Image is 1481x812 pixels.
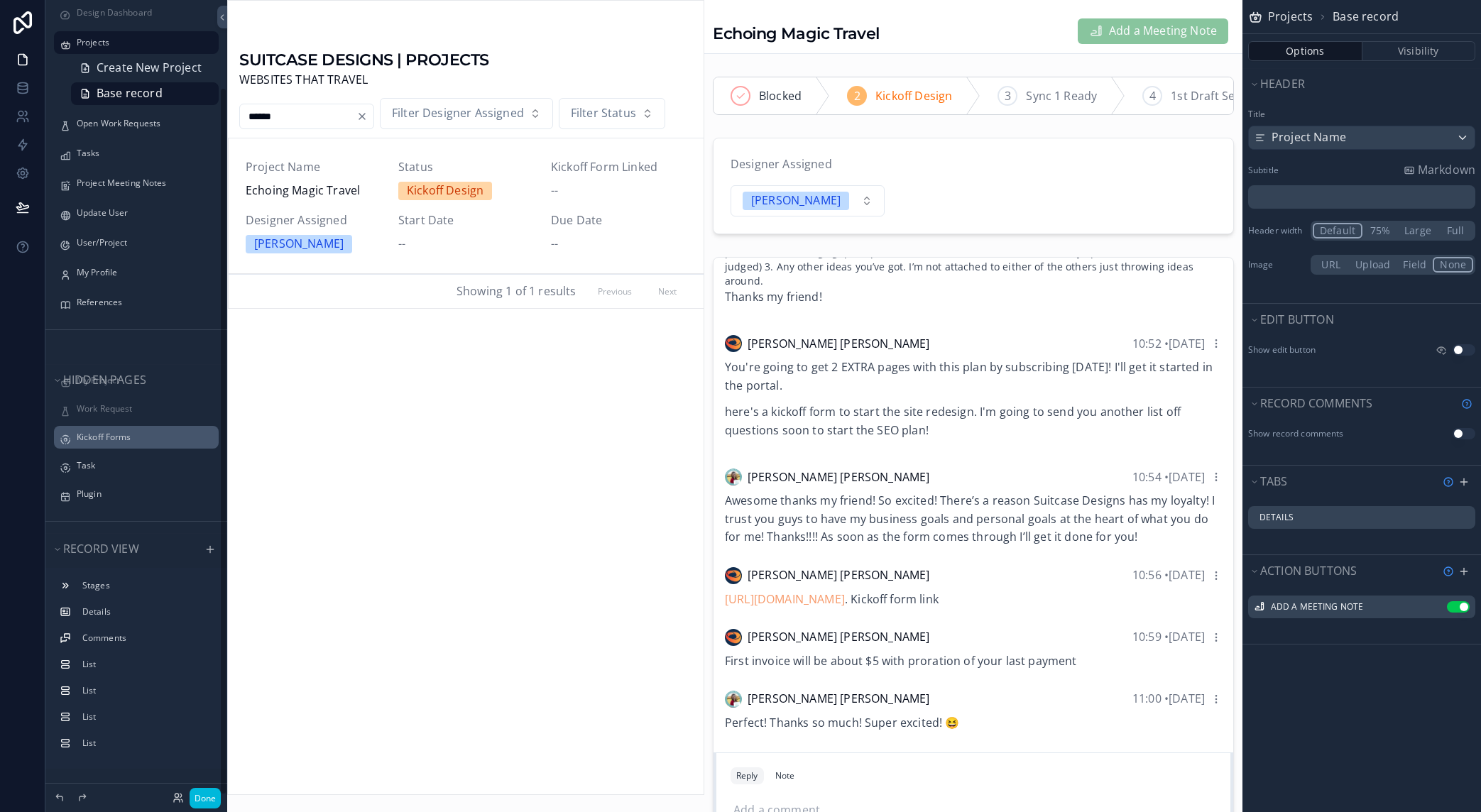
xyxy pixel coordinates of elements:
[1248,310,1467,330] button: Edit button
[1260,473,1288,489] span: Tabs
[1248,165,1279,176] label: Subtitle
[1248,75,1467,94] button: Header
[1313,223,1362,238] button: Default
[1248,394,1455,414] button: Record comments
[77,7,210,18] label: Design Dashboard
[1438,223,1473,238] button: Full
[1362,223,1398,238] button: 75%
[1362,41,1476,61] button: Visibility
[1248,126,1475,150] button: Project Name
[77,488,210,500] label: Plugin
[1313,257,1349,273] button: URL
[1433,257,1473,273] button: None
[77,237,210,248] label: User/Project
[190,788,221,808] button: Done
[77,403,210,415] label: Work Request
[1248,344,1316,356] label: Show edit button
[1248,472,1437,492] button: Tabs
[1398,223,1438,238] button: Large
[71,57,219,79] a: Create New Project
[1404,161,1475,180] a: Markdown
[1248,428,1343,439] div: Show record comments
[77,177,210,189] label: Project Meeting Notes
[1349,257,1397,273] button: Upload
[713,23,880,45] h1: Echoing Magic Travel
[1272,128,1346,147] span: Project Name
[1248,225,1305,236] label: Header width
[1248,259,1305,270] label: Image
[77,375,210,386] label: My Project
[71,82,219,105] a: Base record
[1248,109,1475,120] label: Title
[82,606,207,618] label: Details
[77,432,210,443] label: Kickoff Forms
[82,580,207,591] label: Stages
[97,59,202,77] span: Create New Project
[77,37,210,48] label: Projects
[1268,8,1313,26] span: Projects
[63,541,139,556] span: Record view
[77,297,210,308] label: References
[1271,601,1363,613] label: Add a Meeting Note
[1397,257,1433,273] button: Field
[457,282,576,301] span: Showing 1 of 1 results
[82,737,207,749] label: List
[82,711,207,723] label: List
[1248,185,1475,209] div: scrollable content
[1260,312,1334,327] span: Edit button
[97,84,163,103] span: Base record
[45,568,227,769] div: scrollable content
[1260,563,1357,578] span: Action buttons
[1259,512,1294,523] label: Details
[1260,395,1372,411] span: Record comments
[51,539,196,559] button: Record view
[1443,476,1454,488] svg: Show help information
[77,118,210,129] label: Open Work Requests
[82,632,207,644] label: Comments
[82,685,207,696] label: List
[1418,161,1475,180] span: Markdown
[82,659,207,670] label: List
[77,460,210,471] label: Task
[77,207,210,219] label: Update User
[1333,8,1399,26] span: Base record
[1248,561,1437,581] button: Action buttons
[1461,398,1472,410] svg: Show help information
[77,148,210,159] label: Tasks
[77,267,210,278] label: My Profile
[1443,566,1454,577] svg: Show help information
[1260,76,1305,92] span: Header
[1248,41,1362,61] button: Options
